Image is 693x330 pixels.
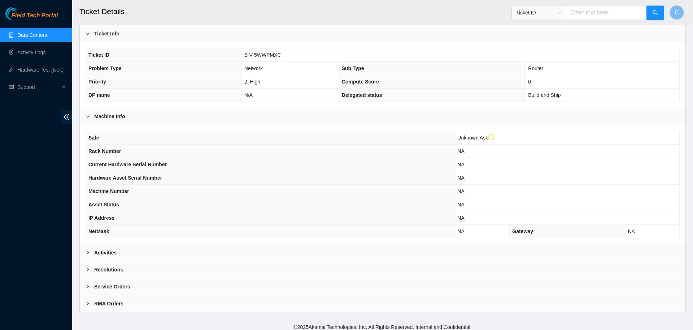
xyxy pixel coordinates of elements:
a: Akamai TechnologiesField Tech Portal [5,13,58,22]
span: Current Hardware Serial Number [88,162,167,167]
span: NA [457,175,464,181]
span: Gateway [512,228,533,234]
span: Ticket ID [516,7,562,18]
span: NA [457,202,464,207]
b: Activities [94,249,117,257]
span: right [86,31,90,36]
a: Data Centers [17,32,47,38]
span: right [86,267,90,272]
button: C [670,5,684,20]
span: Compute Score [342,79,379,85]
span: Field Tech Portal [12,12,58,19]
span: Sub Type [342,65,364,71]
span: NA [628,228,635,234]
span: Problem Type [88,65,122,71]
span: Machine Number [88,188,129,194]
span: Hardware Asset Serial Number [88,175,162,181]
span: B-V-5WWPMXC [244,52,281,58]
span: Build and Ship [528,92,561,98]
span: DP name [88,92,110,98]
span: 2. High [244,79,260,85]
div: Ticket Info [80,25,685,42]
span: right [86,250,90,255]
span: IP Address [88,215,114,221]
a: Hardware Test (isok) [17,67,64,73]
div: Machine Info [80,108,685,125]
span: search [652,9,658,16]
span: Delegated status [342,92,382,98]
button: search [646,5,664,20]
b: Machine Info [94,112,125,120]
b: Service Orders [94,283,130,291]
img: Akamai Technologies [5,7,36,20]
span: NA [457,148,464,154]
span: read [9,85,14,90]
span: C [675,8,679,17]
span: exclamation-circle [488,134,494,141]
b: Resolutions [94,266,123,274]
span: Ticket ID [88,52,109,58]
b: RMA Orders [94,300,123,308]
a: Activity Logs [17,50,46,55]
b: Ticket Info [94,30,119,38]
span: right [86,301,90,306]
span: Rack Number [88,148,121,154]
span: 0 [528,79,531,85]
span: NA [457,228,464,234]
span: Priority [88,79,106,85]
span: double-left [61,110,72,124]
span: NA [457,215,464,221]
span: Asset Status [88,202,119,207]
span: right [86,284,90,289]
span: NetMask [88,228,109,234]
span: Unknown Ask [457,135,494,141]
span: Router [528,65,543,71]
span: NA [457,188,464,194]
span: Network [244,65,263,71]
div: RMA Orders [80,295,685,312]
div: Resolutions [80,261,685,278]
input: Enter text here... [566,5,647,20]
span: Safe [88,135,99,141]
div: Service Orders [80,278,685,295]
span: NA [457,162,464,167]
span: right [86,114,90,119]
div: Activities [80,244,685,261]
span: Support [17,80,60,94]
span: N/A [244,92,253,98]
